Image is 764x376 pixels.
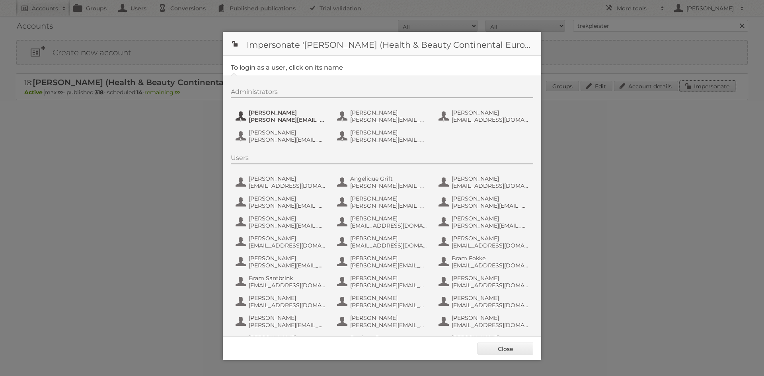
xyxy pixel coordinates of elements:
[350,242,427,249] span: [EMAIL_ADDRESS][DOMAIN_NAME]
[336,274,430,290] button: [PERSON_NAME] [PERSON_NAME][EMAIL_ADDRESS][DOMAIN_NAME]
[249,314,326,321] span: [PERSON_NAME]
[438,333,531,349] button: [PERSON_NAME] [EMAIL_ADDRESS][DOMAIN_NAME]
[235,333,328,349] button: [PERSON_NAME] [EMAIL_ADDRESS][DOMAIN_NAME]
[249,302,326,309] span: [EMAIL_ADDRESS][DOMAIN_NAME]
[452,109,529,116] span: [PERSON_NAME]
[249,262,326,269] span: [PERSON_NAME][EMAIL_ADDRESS][DOMAIN_NAME]
[336,234,430,250] button: [PERSON_NAME] [EMAIL_ADDRESS][DOMAIN_NAME]
[350,129,427,136] span: [PERSON_NAME]
[235,214,328,230] button: [PERSON_NAME] [PERSON_NAME][EMAIL_ADDRESS][DOMAIN_NAME]
[438,274,531,290] button: [PERSON_NAME] [EMAIL_ADDRESS][DOMAIN_NAME]
[249,175,326,182] span: [PERSON_NAME]
[452,222,529,229] span: [PERSON_NAME][EMAIL_ADDRESS][DOMAIN_NAME]
[249,116,326,123] span: [PERSON_NAME][EMAIL_ADDRESS][DOMAIN_NAME]
[438,234,531,250] button: [PERSON_NAME] [EMAIL_ADDRESS][DOMAIN_NAME]
[452,182,529,189] span: [EMAIL_ADDRESS][DOMAIN_NAME]
[249,222,326,229] span: [PERSON_NAME][EMAIL_ADDRESS][DOMAIN_NAME]
[249,282,326,289] span: [EMAIL_ADDRESS][DOMAIN_NAME]
[231,154,533,164] div: Users
[336,333,430,349] button: Danique Bats [EMAIL_ADDRESS][DOMAIN_NAME]
[477,343,533,355] a: Close
[249,235,326,242] span: [PERSON_NAME]
[336,254,430,270] button: [PERSON_NAME] [PERSON_NAME][EMAIL_ADDRESS][DOMAIN_NAME]
[350,182,427,189] span: [PERSON_NAME][EMAIL_ADDRESS][DOMAIN_NAME]
[350,175,427,182] span: Angelique Grift
[438,108,531,124] button: [PERSON_NAME] [EMAIL_ADDRESS][DOMAIN_NAME]
[249,321,326,329] span: [PERSON_NAME][EMAIL_ADDRESS][DOMAIN_NAME]
[336,294,430,310] button: [PERSON_NAME] [PERSON_NAME][EMAIL_ADDRESS][DOMAIN_NAME]
[235,294,328,310] button: [PERSON_NAME] [EMAIL_ADDRESS][DOMAIN_NAME]
[452,175,529,182] span: [PERSON_NAME]
[350,202,427,209] span: [PERSON_NAME][EMAIL_ADDRESS][DOMAIN_NAME]
[452,262,529,269] span: [EMAIL_ADDRESS][DOMAIN_NAME]
[452,275,529,282] span: [PERSON_NAME]
[336,214,430,230] button: [PERSON_NAME] [EMAIL_ADDRESS][DOMAIN_NAME]
[438,254,531,270] button: Bram Fokke [EMAIL_ADDRESS][DOMAIN_NAME]
[350,262,427,269] span: [PERSON_NAME][EMAIL_ADDRESS][DOMAIN_NAME]
[452,255,529,262] span: Bram Fokke
[452,215,529,222] span: [PERSON_NAME]
[350,314,427,321] span: [PERSON_NAME]
[452,116,529,123] span: [EMAIL_ADDRESS][DOMAIN_NAME]
[249,215,326,222] span: [PERSON_NAME]
[350,275,427,282] span: [PERSON_NAME]
[350,116,427,123] span: [PERSON_NAME][EMAIL_ADDRESS][DOMAIN_NAME]
[249,242,326,249] span: [EMAIL_ADDRESS][DOMAIN_NAME]
[350,282,427,289] span: [PERSON_NAME][EMAIL_ADDRESS][DOMAIN_NAME]
[249,129,326,136] span: [PERSON_NAME]
[350,136,427,143] span: [PERSON_NAME][EMAIL_ADDRESS][DOMAIN_NAME]
[235,108,328,124] button: [PERSON_NAME] [PERSON_NAME][EMAIL_ADDRESS][DOMAIN_NAME]
[235,254,328,270] button: [PERSON_NAME] [PERSON_NAME][EMAIL_ADDRESS][DOMAIN_NAME]
[249,275,326,282] span: Bram Santbrink
[231,88,533,98] div: Administrators
[336,194,430,210] button: [PERSON_NAME] [PERSON_NAME][EMAIL_ADDRESS][DOMAIN_NAME]
[438,214,531,230] button: [PERSON_NAME] [PERSON_NAME][EMAIL_ADDRESS][DOMAIN_NAME]
[350,334,427,341] span: Danique Bats
[235,314,328,329] button: [PERSON_NAME] [PERSON_NAME][EMAIL_ADDRESS][DOMAIN_NAME]
[438,174,531,190] button: [PERSON_NAME] [EMAIL_ADDRESS][DOMAIN_NAME]
[249,334,326,341] span: [PERSON_NAME]
[235,174,328,190] button: [PERSON_NAME] [EMAIL_ADDRESS][DOMAIN_NAME]
[452,334,529,341] span: [PERSON_NAME]
[336,314,430,329] button: [PERSON_NAME] [PERSON_NAME][EMAIL_ADDRESS][DOMAIN_NAME]
[452,282,529,289] span: [EMAIL_ADDRESS][DOMAIN_NAME]
[235,194,328,210] button: [PERSON_NAME] [PERSON_NAME][EMAIL_ADDRESS][DOMAIN_NAME]
[350,215,427,222] span: [PERSON_NAME]
[336,128,430,144] button: [PERSON_NAME] [PERSON_NAME][EMAIL_ADDRESS][DOMAIN_NAME]
[235,128,328,144] button: [PERSON_NAME] [PERSON_NAME][EMAIL_ADDRESS][DOMAIN_NAME]
[336,108,430,124] button: [PERSON_NAME] [PERSON_NAME][EMAIL_ADDRESS][DOMAIN_NAME]
[438,194,531,210] button: [PERSON_NAME] [PERSON_NAME][EMAIL_ADDRESS][DOMAIN_NAME]
[249,182,326,189] span: [EMAIL_ADDRESS][DOMAIN_NAME]
[438,314,531,329] button: [PERSON_NAME] [EMAIL_ADDRESS][DOMAIN_NAME]
[249,136,326,143] span: [PERSON_NAME][EMAIL_ADDRESS][DOMAIN_NAME]
[350,294,427,302] span: [PERSON_NAME]
[223,32,541,56] h1: Impersonate '[PERSON_NAME] (Health & Beauty Continental Europe) B.V.'
[438,294,531,310] button: [PERSON_NAME] [EMAIL_ADDRESS][DOMAIN_NAME]
[452,202,529,209] span: [PERSON_NAME][EMAIL_ADDRESS][DOMAIN_NAME]
[235,274,328,290] button: Bram Santbrink [EMAIL_ADDRESS][DOMAIN_NAME]
[350,235,427,242] span: [PERSON_NAME]
[350,222,427,229] span: [EMAIL_ADDRESS][DOMAIN_NAME]
[452,314,529,321] span: [PERSON_NAME]
[452,294,529,302] span: [PERSON_NAME]
[452,302,529,309] span: [EMAIL_ADDRESS][DOMAIN_NAME]
[350,255,427,262] span: [PERSON_NAME]
[452,235,529,242] span: [PERSON_NAME]
[249,294,326,302] span: [PERSON_NAME]
[350,321,427,329] span: [PERSON_NAME][EMAIL_ADDRESS][DOMAIN_NAME]
[249,195,326,202] span: [PERSON_NAME]
[350,195,427,202] span: [PERSON_NAME]
[452,321,529,329] span: [EMAIL_ADDRESS][DOMAIN_NAME]
[350,302,427,309] span: [PERSON_NAME][EMAIL_ADDRESS][DOMAIN_NAME]
[231,64,343,71] legend: To login as a user, click on its name
[452,242,529,249] span: [EMAIL_ADDRESS][DOMAIN_NAME]
[235,234,328,250] button: [PERSON_NAME] [EMAIL_ADDRESS][DOMAIN_NAME]
[249,255,326,262] span: [PERSON_NAME]
[350,109,427,116] span: [PERSON_NAME]
[336,174,430,190] button: Angelique Grift [PERSON_NAME][EMAIL_ADDRESS][DOMAIN_NAME]
[452,195,529,202] span: [PERSON_NAME]
[249,202,326,209] span: [PERSON_NAME][EMAIL_ADDRESS][DOMAIN_NAME]
[249,109,326,116] span: [PERSON_NAME]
